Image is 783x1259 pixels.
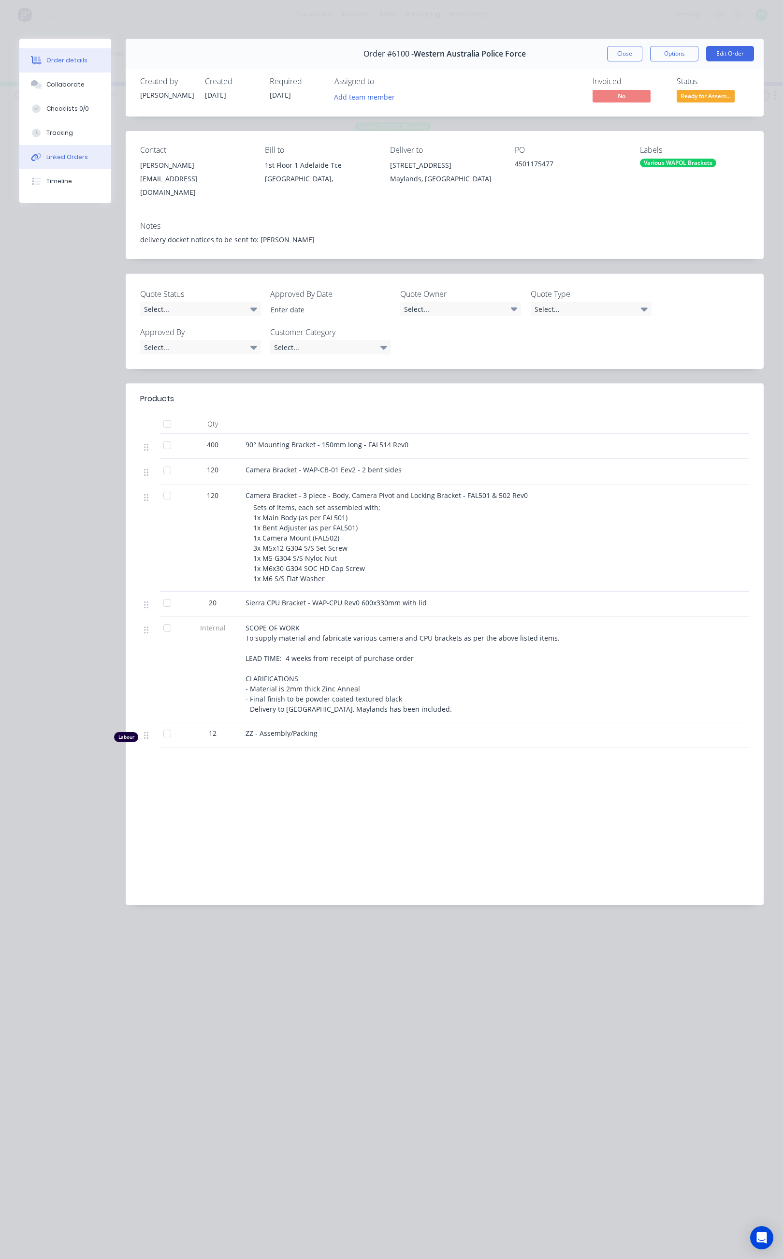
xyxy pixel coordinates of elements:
[207,439,218,450] span: 400
[640,146,749,155] div: Labels
[270,326,391,338] label: Customer Category
[246,491,528,500] span: Camera Bracket - 3 piece - Body, Camera Pivot and Locking Bracket - FAL501 & 502 Rev0
[207,490,218,500] span: 120
[140,288,261,300] label: Quote Status
[140,221,749,231] div: Notes
[19,73,111,97] button: Collaborate
[515,146,624,155] div: PO
[140,159,249,172] div: [PERSON_NAME]
[246,465,402,474] span: Camera Bracket - WAP-CB-01 Eev2 - 2 bent sides
[400,302,521,316] div: Select...
[140,393,174,405] div: Products
[706,46,754,61] button: Edit Order
[205,90,226,100] span: [DATE]
[188,623,238,633] span: Internal
[677,90,735,104] button: Ready for Assem...
[607,46,642,61] button: Close
[19,145,111,169] button: Linked Orders
[270,288,391,300] label: Approved By Date
[363,49,414,59] span: Order #6100 -
[531,288,652,300] label: Quote Type
[750,1226,773,1249] div: Open Intercom Messenger
[46,80,85,89] div: Collaborate
[265,159,374,190] div: 1st Floor 1 Adelaide Tce[GEOGRAPHIC_DATA],
[531,302,652,316] div: Select...
[46,104,89,113] div: Checklists 0/0
[270,77,323,86] div: Required
[140,77,193,86] div: Created by
[140,340,261,354] div: Select...
[140,159,249,199] div: [PERSON_NAME][EMAIL_ADDRESS][DOMAIN_NAME]
[677,90,735,102] span: Ready for Assem...
[593,77,665,86] div: Invoiced
[264,302,384,317] input: Enter date
[205,77,258,86] div: Created
[640,159,716,167] div: Various WAPOL Brackets
[265,146,374,155] div: Bill to
[390,159,499,190] div: [STREET_ADDRESS]Maylands, [GEOGRAPHIC_DATA]
[400,288,521,300] label: Quote Owner
[140,90,193,100] div: [PERSON_NAME]
[390,159,499,172] div: [STREET_ADDRESS]
[329,90,400,103] button: Add team member
[19,121,111,145] button: Tracking
[140,234,749,245] div: delivery docket notices to be sent to: [PERSON_NAME]
[515,159,624,172] div: 4501175477
[140,326,261,338] label: Approved By
[46,129,73,137] div: Tracking
[334,90,400,103] button: Add team member
[46,56,87,65] div: Order details
[209,598,217,608] span: 20
[270,90,291,100] span: [DATE]
[253,503,380,583] span: Sets of Items, each set assembled with; 1x Main Body (as per FAL501) 1x Bent Adjuster (as per FAL...
[114,732,138,742] div: Labour
[19,169,111,193] button: Timeline
[265,159,374,172] div: 1st Floor 1 Adelaide Tce
[140,302,261,316] div: Select...
[207,465,218,475] span: 120
[334,77,431,86] div: Assigned to
[677,77,749,86] div: Status
[593,90,651,102] span: No
[390,172,499,186] div: Maylands, [GEOGRAPHIC_DATA]
[46,177,72,186] div: Timeline
[246,729,318,738] span: ZZ - Assembly/Packing
[140,146,249,155] div: Contact
[19,48,111,73] button: Order details
[246,598,427,607] span: Sierra CPU Bracket - WAP-CPU Rev0 600x330mm with lid
[246,440,408,449] span: 90° Mounting Bracket - 150mm long - FAL514 Rev0
[209,728,217,738] span: 12
[140,172,249,199] div: [EMAIL_ADDRESS][DOMAIN_NAME]
[650,46,698,61] button: Options
[19,97,111,121] button: Checklists 0/0
[390,146,499,155] div: Deliver to
[414,49,526,59] span: Western Australia Police Force
[270,340,391,354] div: Select...
[246,623,564,714] span: SCOPE OF WORK To supply material and fabricate various camera and CPU brackets as per the above l...
[46,153,88,161] div: Linked Orders
[265,172,374,186] div: [GEOGRAPHIC_DATA],
[184,414,242,434] div: Qty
